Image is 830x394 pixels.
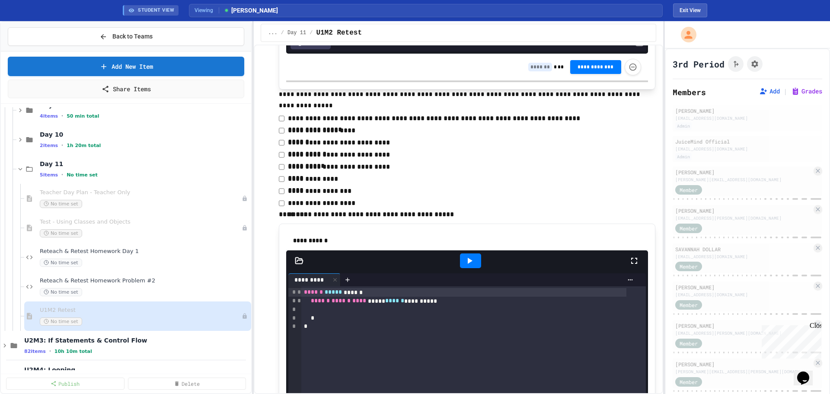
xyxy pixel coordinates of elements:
[281,29,284,36] span: /
[40,218,242,226] span: Test - Using Classes and Objects
[673,58,725,70] h1: 3rd Period
[310,29,313,36] span: /
[40,317,82,326] span: No time set
[675,360,812,368] div: [PERSON_NAME]
[675,215,812,221] div: [EMAIL_ADDRESS][PERSON_NAME][DOMAIN_NAME]
[138,7,174,14] span: STUDENT VIEW
[67,113,99,119] span: 50 min total
[675,153,692,160] div: Admin
[40,200,82,208] span: No time set
[242,225,248,231] div: Unpublished
[40,131,249,138] span: Day 10
[675,330,812,336] div: [EMAIL_ADDRESS][PERSON_NAME][DOMAIN_NAME]
[128,378,246,390] a: Delete
[40,248,249,255] span: Reteach & Retest Homework Day 1
[759,87,780,96] button: Add
[675,253,812,260] div: [EMAIL_ADDRESS][DOMAIN_NAME]
[6,378,124,390] a: Publish
[61,171,63,178] span: •
[675,146,820,152] div: [EMAIL_ADDRESS][DOMAIN_NAME]
[61,112,63,119] span: •
[794,359,821,385] iframe: chat widget
[40,160,249,168] span: Day 11
[316,28,362,38] span: U1M2 Retest
[8,27,244,46] button: Back to Teams
[675,245,812,253] div: SAVANNAH DOLLAR
[40,277,249,285] span: Reteach & Retest Homework Problem #2
[673,86,706,98] h2: Members
[747,56,763,72] button: Assignment Settings
[40,189,242,196] span: Teacher Day Plan - Teacher Only
[223,6,278,15] span: [PERSON_NAME]
[40,288,82,296] span: No time set
[675,168,812,176] div: [PERSON_NAME]
[40,307,242,314] span: U1M2 Retest
[268,29,278,36] span: ...
[40,113,58,119] span: 4 items
[675,115,820,122] div: [EMAIL_ADDRESS][DOMAIN_NAME]
[673,3,707,17] button: Exit student view
[675,107,820,115] div: [PERSON_NAME]
[675,138,820,145] div: JuiceMind Official
[680,378,698,386] span: Member
[675,291,812,298] div: [EMAIL_ADDRESS][DOMAIN_NAME]
[40,172,58,178] span: 5 items
[49,348,51,355] span: •
[54,349,92,354] span: 10h 10m total
[8,57,244,76] a: Add New Item
[680,263,698,270] span: Member
[40,143,58,148] span: 2 items
[675,322,812,330] div: [PERSON_NAME]
[24,366,249,374] span: U2M4: Looping
[67,172,98,178] span: No time set
[675,368,812,375] div: [PERSON_NAME][EMAIL_ADDRESS][PERSON_NAME][DOMAIN_NAME]
[675,122,692,130] div: Admin
[61,142,63,149] span: •
[195,6,219,14] span: Viewing
[8,80,244,98] a: Share Items
[675,207,812,215] div: [PERSON_NAME]
[728,56,744,72] button: Click to see fork details
[680,301,698,309] span: Member
[3,3,60,55] div: Chat with us now!Close
[758,322,821,359] iframe: chat widget
[24,336,249,344] span: U2M3: If Statements & Control Flow
[625,59,641,75] button: Force resubmission of student's answer (Admin only)
[40,259,82,267] span: No time set
[24,349,46,354] span: 82 items
[675,176,812,183] div: [PERSON_NAME][EMAIL_ADDRESS][DOMAIN_NAME]
[242,313,248,319] div: Unpublished
[680,340,698,347] span: Member
[242,195,248,202] div: Unpublished
[287,29,306,36] span: Day 11
[791,87,822,96] button: Grades
[40,229,82,237] span: No time set
[680,186,698,194] span: Member
[680,224,698,232] span: Member
[783,86,788,96] span: |
[112,32,153,41] span: Back to Teams
[67,143,101,148] span: 1h 20m total
[675,283,812,291] div: [PERSON_NAME]
[672,25,699,45] div: My Account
